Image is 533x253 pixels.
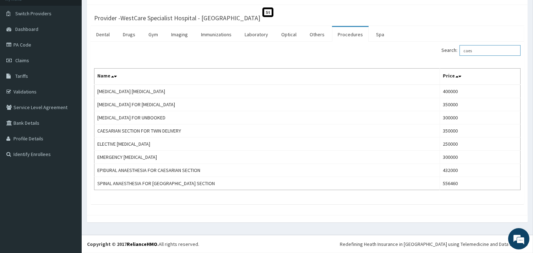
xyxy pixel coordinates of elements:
[94,164,440,177] td: EPIDURAL ANAESTHESIA FOR CAESARIAN SECTION
[304,27,330,42] a: Others
[440,151,521,164] td: 300000
[15,26,38,32] span: Dashboard
[195,27,237,42] a: Immunizations
[440,69,521,85] th: Price
[459,45,521,56] input: Search:
[94,98,440,111] td: [MEDICAL_DATA] FOR [MEDICAL_DATA]
[332,27,369,42] a: Procedures
[94,111,440,124] td: [MEDICAL_DATA] FOR UNBOOKED
[127,241,157,247] a: RelianceHMO
[87,241,159,247] strong: Copyright © 2017 .
[15,10,51,17] span: Switch Providers
[94,69,440,85] th: Name
[440,177,521,190] td: 556460
[94,177,440,190] td: SPINAL ANAESTHESIA FOR [GEOGRAPHIC_DATA] SECTION
[143,27,164,42] a: Gym
[262,7,273,17] span: St
[440,164,521,177] td: 432000
[13,36,29,53] img: d_794563401_company_1708531726252_794563401
[239,27,274,42] a: Laboratory
[91,27,115,42] a: Dental
[117,27,141,42] a: Drugs
[276,27,302,42] a: Optical
[94,138,440,151] td: ELECTIVE [MEDICAL_DATA]
[94,15,260,21] h3: Provider - WestCare Specialist Hospital - [GEOGRAPHIC_DATA]
[15,73,28,79] span: Tariffs
[41,79,98,151] span: We're online!
[440,111,521,124] td: 300000
[165,27,194,42] a: Imaging
[82,235,533,253] footer: All rights reserved.
[94,151,440,164] td: EMERGENCY [MEDICAL_DATA]
[440,138,521,151] td: 250000
[340,241,528,248] div: Redefining Heath Insurance in [GEOGRAPHIC_DATA] using Telemedicine and Data Science!
[441,45,521,56] label: Search:
[440,124,521,138] td: 350000
[37,40,119,49] div: Chat with us now
[440,85,521,98] td: 400000
[116,4,134,21] div: Minimize live chat window
[94,85,440,98] td: [MEDICAL_DATA] [MEDICAL_DATA]
[370,27,390,42] a: Spa
[440,98,521,111] td: 350000
[4,173,135,198] textarea: Type your message and hit 'Enter'
[15,57,29,64] span: Claims
[94,124,440,138] td: CAESARIAN SECTION FOR TWIN DELIVERY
